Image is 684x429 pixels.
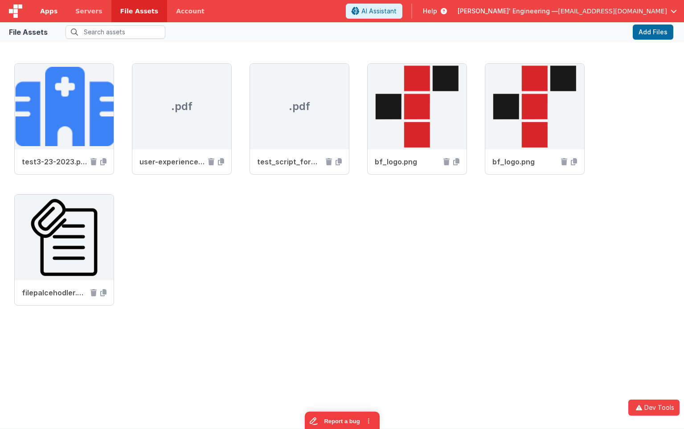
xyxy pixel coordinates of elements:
[22,287,87,298] span: filepalcehodler.png
[558,7,667,16] span: [EMAIL_ADDRESS][DOMAIN_NAME]
[120,7,159,16] span: File Assets
[257,156,322,167] span: test_script_formatting.pdf
[375,156,440,167] span: bf_logo.png
[633,25,673,40] button: Add Files
[458,7,558,16] span: [PERSON_NAME]' Engineering —
[9,27,48,37] div: File Assets
[171,99,193,114] p: .pdf
[289,99,310,114] p: .pdf
[22,156,87,167] span: test3-23-2023.png
[66,25,165,39] input: Search assets
[628,400,680,416] button: Dev Tools
[346,4,402,19] button: AI Assistant
[40,7,57,16] span: Apps
[492,156,557,167] span: bf_logo.png
[458,7,677,16] button: [PERSON_NAME]' Engineering — [EMAIL_ADDRESS][DOMAIN_NAME]
[423,7,437,16] span: Help
[75,7,102,16] span: Servers
[139,156,205,167] span: user-experience-checklist.pdf
[361,7,397,16] span: AI Assistant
